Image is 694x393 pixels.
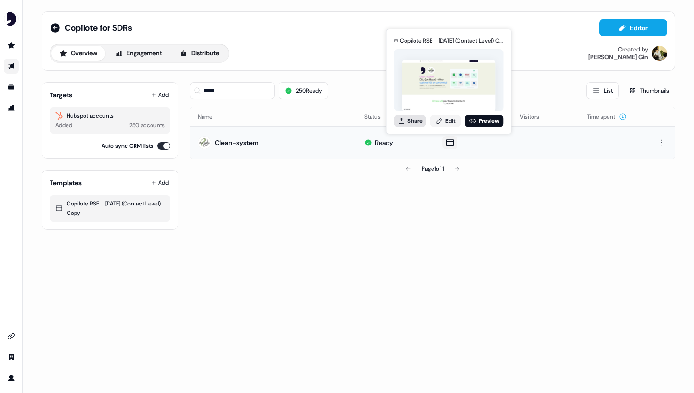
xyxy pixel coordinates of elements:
a: Go to templates [4,79,19,94]
div: Added [55,120,72,130]
button: Thumbnails [623,82,675,99]
button: Engagement [107,46,170,61]
button: Time spent [587,108,626,125]
a: Go to prospects [4,38,19,53]
img: Armand [652,46,667,61]
button: Name [198,108,224,125]
div: Hubspot accounts [55,111,165,120]
span: Copilote for SDRs [65,22,132,34]
button: Share [394,115,426,127]
button: Add [150,176,170,189]
button: Overview [51,46,105,61]
a: Go to team [4,350,19,365]
a: Go to integrations [4,329,19,344]
label: Auto sync CRM lists [102,141,153,151]
img: asset preview [402,60,496,112]
div: 250 accounts [129,120,165,130]
button: Add [150,88,170,102]
div: Clean-system [215,138,259,147]
div: Ready [375,138,393,147]
div: [PERSON_NAME] Gin [588,53,648,61]
div: Created by [618,46,648,53]
a: Go to attribution [4,100,19,115]
a: Go to outbound experience [4,59,19,74]
div: Copilote RSE - [DATE] (Contact Level) Copy for Clean-system [400,36,504,45]
button: Visitors [520,108,550,125]
button: Status [364,108,392,125]
button: 250Ready [279,82,328,99]
div: Copilote RSE - [DATE] (Contact Level) Copy [55,199,165,218]
a: Preview [465,115,504,127]
div: Templates [50,178,82,188]
button: List [586,82,619,99]
a: Go to profile [4,370,19,385]
button: Editor [599,19,667,36]
div: Targets [50,90,72,100]
a: Editor [599,24,667,34]
a: Edit [430,115,461,127]
div: Page 1 of 1 [422,164,444,173]
button: Distribute [172,46,227,61]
